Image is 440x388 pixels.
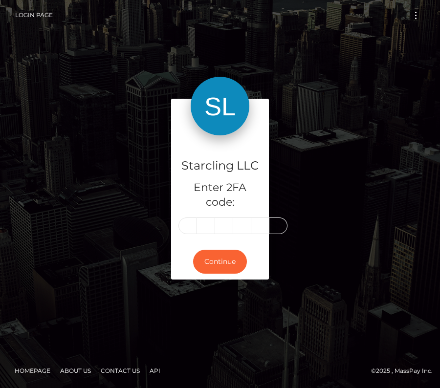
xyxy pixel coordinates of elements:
div: © 2025 , MassPay Inc. [7,366,433,376]
a: Contact Us [97,363,144,378]
h5: Enter 2FA code: [178,180,262,211]
a: About Us [56,363,95,378]
a: API [146,363,164,378]
button: Toggle navigation [407,9,425,22]
a: Homepage [11,363,54,378]
a: Login Page [15,5,53,25]
button: Continue [193,250,247,274]
img: Starcling LLC [191,77,249,135]
h4: Starcling LLC [178,157,262,174]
